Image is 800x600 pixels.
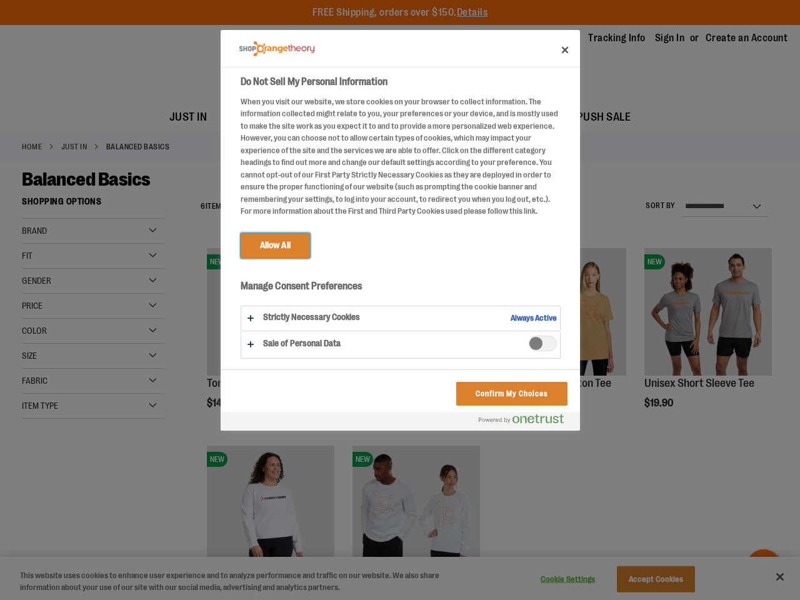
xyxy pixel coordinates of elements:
img: Powered by OneTrust Opens in a new Tab [479,414,564,424]
h2: Do Not Sell My Personal Information [241,74,561,89]
div: Preference center [221,30,580,431]
a: Powered by OneTrust Opens in a new Tab [479,414,574,429]
button: Close [551,36,579,64]
button: Confirm My Choices [456,382,567,406]
img: Company Logo [239,41,314,57]
button: Allow All [241,233,310,258]
div: Company Logo [239,36,314,61]
span: Sale of Personal Data [529,336,557,351]
h3: Manage Consent Preferences [241,280,561,299]
div: When you visit our website, we store cookies on your browser to collect information. The informat... [241,96,561,217]
div: Do Not Sell My Personal Information [221,30,580,431]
